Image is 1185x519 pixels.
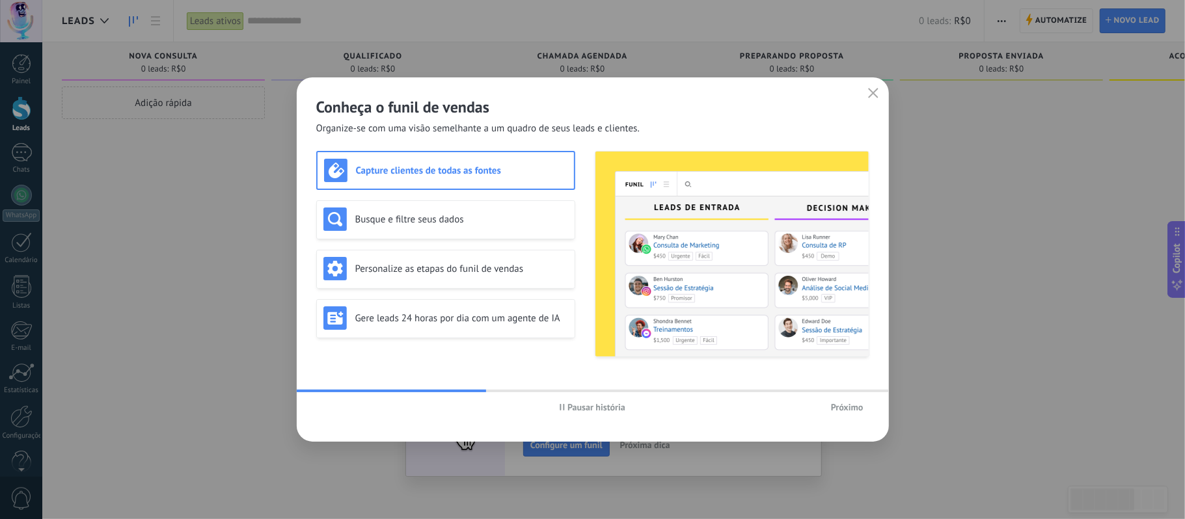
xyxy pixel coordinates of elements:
h2: Conheça o funil de vendas [316,97,869,117]
h3: Gere leads 24 horas por dia com um agente de IA [355,312,568,325]
h3: Capture clientes de todas as fontes [356,165,567,177]
button: Próximo [825,397,869,417]
h3: Personalize as etapas do funil de vendas [355,263,568,275]
span: Pausar história [567,403,625,412]
span: Próximo [831,403,864,412]
button: Pausar história [554,397,631,417]
h3: Busque e filtre seus dados [355,213,568,226]
span: Organize-se com uma visão semelhante a um quadro de seus leads e clientes. [316,122,640,135]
